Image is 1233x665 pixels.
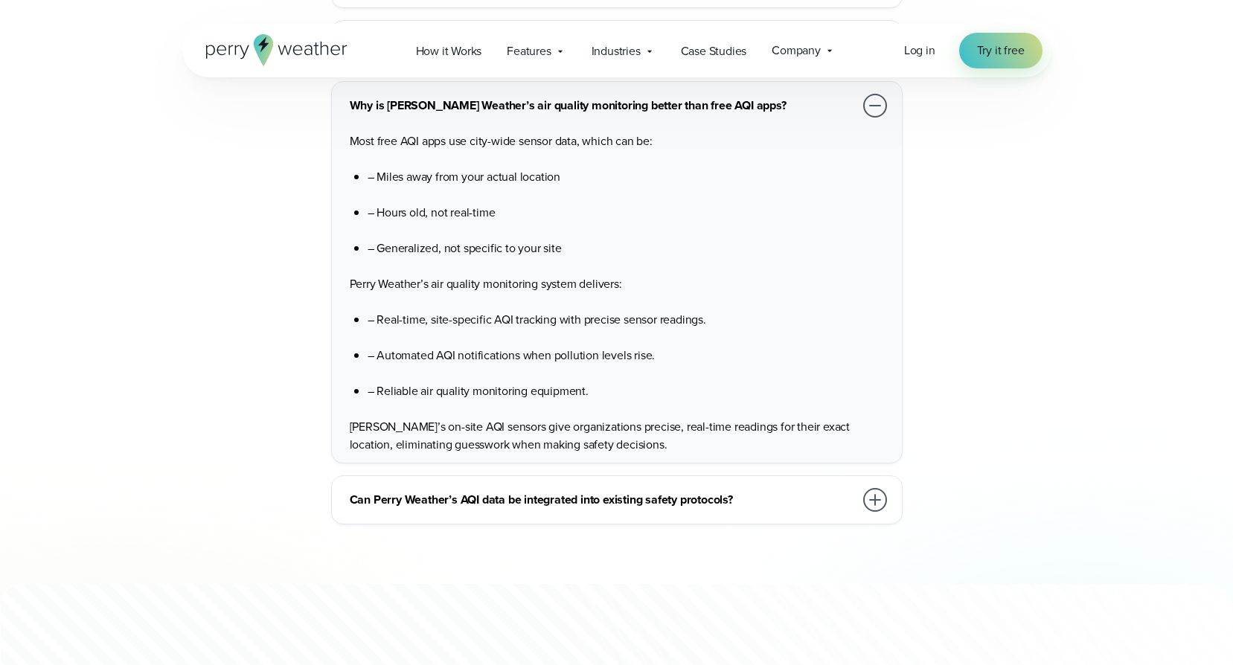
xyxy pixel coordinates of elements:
a: Case Studies [668,36,760,66]
span: Log in [904,42,935,59]
span: Most free AQI apps use city-wide sensor data, which can be: [350,132,653,150]
span: Case Studies [681,42,747,60]
span: Company [772,42,821,60]
span: – Generalized, not specific to your site [368,240,562,257]
h3: Why is [PERSON_NAME] Weather’s air quality monitoring better than free AQI apps? [350,97,854,115]
span: [PERSON_NAME]’s on-site AQI sensors give organizations precise, real-time readings for their exac... [350,418,850,453]
h3: Can Perry Weather’s AQI data be integrated into existing safety protocols? [350,491,854,509]
a: How it Works [403,36,495,66]
span: – Real-time, site-specific AQI tracking with precise sensor readings. [368,311,706,328]
span: – Miles away from your actual location [368,168,560,185]
a: Log in [904,42,935,60]
span: Features [507,42,551,60]
span: – Reliable air quality monitoring equipment. [368,382,589,399]
span: How it Works [416,42,482,60]
span: Perry Weather’s air quality monitoring system delivers: [350,275,622,292]
span: Try it free [977,42,1025,60]
span: – Automated AQI notifications when pollution levels rise. [368,347,656,364]
span: Industries [592,42,641,60]
span: – Hours old, not real-time [368,204,496,221]
a: Try it free [959,33,1043,68]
